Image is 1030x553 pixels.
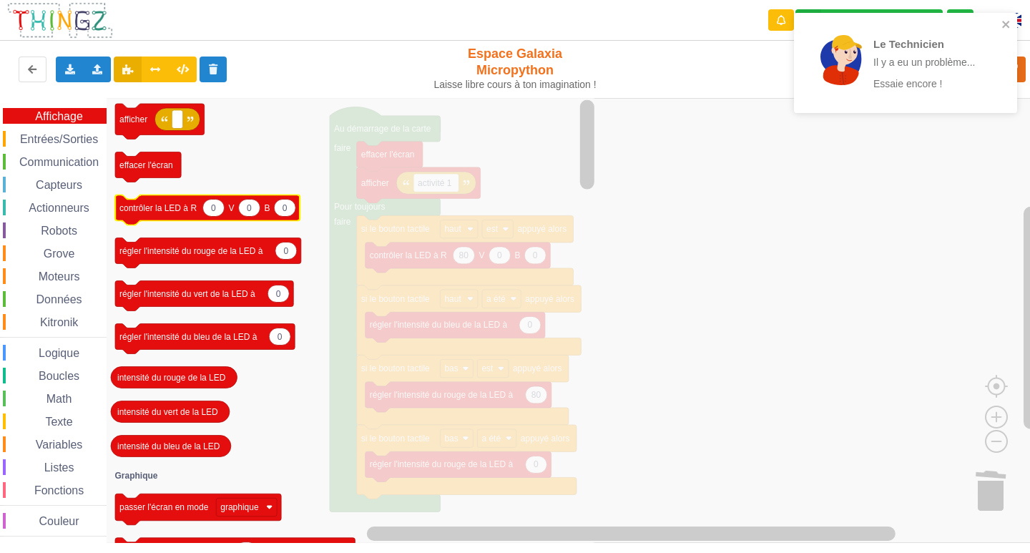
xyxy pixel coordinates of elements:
span: Communication [17,156,101,168]
span: Boucles [36,370,82,382]
text: 0 [283,203,288,213]
div: Espace Galaxia Micropython [428,46,603,91]
text: 0 [247,203,252,213]
text: 0 [276,289,281,299]
p: Le Technicien [873,36,985,52]
span: Variables [34,439,85,451]
span: Affichage [33,110,84,122]
span: Moteurs [36,270,82,283]
text: contrôler la LED à R [119,203,197,213]
text: intensité du bleu de la LED [117,441,220,451]
text: intensité du vert de la LED [117,407,218,417]
span: Couleur [37,515,82,527]
p: Essaie encore ! [873,77,985,91]
span: Grove [41,248,77,260]
text: régler l'intensité du vert de la LED à [119,289,255,299]
span: Logique [36,347,82,359]
p: Il y a eu un problème... [873,55,985,69]
text: B [265,203,270,213]
span: Robots [39,225,79,237]
button: close [1001,19,1011,32]
span: Listes [42,461,77,474]
span: Texte [43,416,74,428]
text: 0 [211,203,216,213]
img: thingz_logo.png [6,1,114,39]
div: Laisse libre cours à ton imagination ! [428,79,603,91]
div: Ta base fonctionne bien ! [795,9,943,31]
text: Graphique [115,471,158,481]
text: afficher [119,114,147,124]
text: régler l'intensité du bleu de la LED à [119,332,257,342]
text: V [229,203,235,213]
span: Actionneurs [26,202,92,214]
span: Fonctions [32,484,86,496]
span: Entrées/Sorties [18,133,100,145]
span: Capteurs [34,179,84,191]
text: régler l'intensité du rouge de la LED à [119,246,263,256]
text: graphique [220,502,259,512]
text: passer l'écran en mode [119,502,209,512]
text: intensité du rouge de la LED [117,373,226,383]
span: Kitronik [38,316,80,328]
text: effacer l'écran [119,160,173,170]
span: Math [44,393,74,405]
span: Données [34,293,84,305]
text: 0 [278,332,283,342]
text: 0 [283,246,288,256]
